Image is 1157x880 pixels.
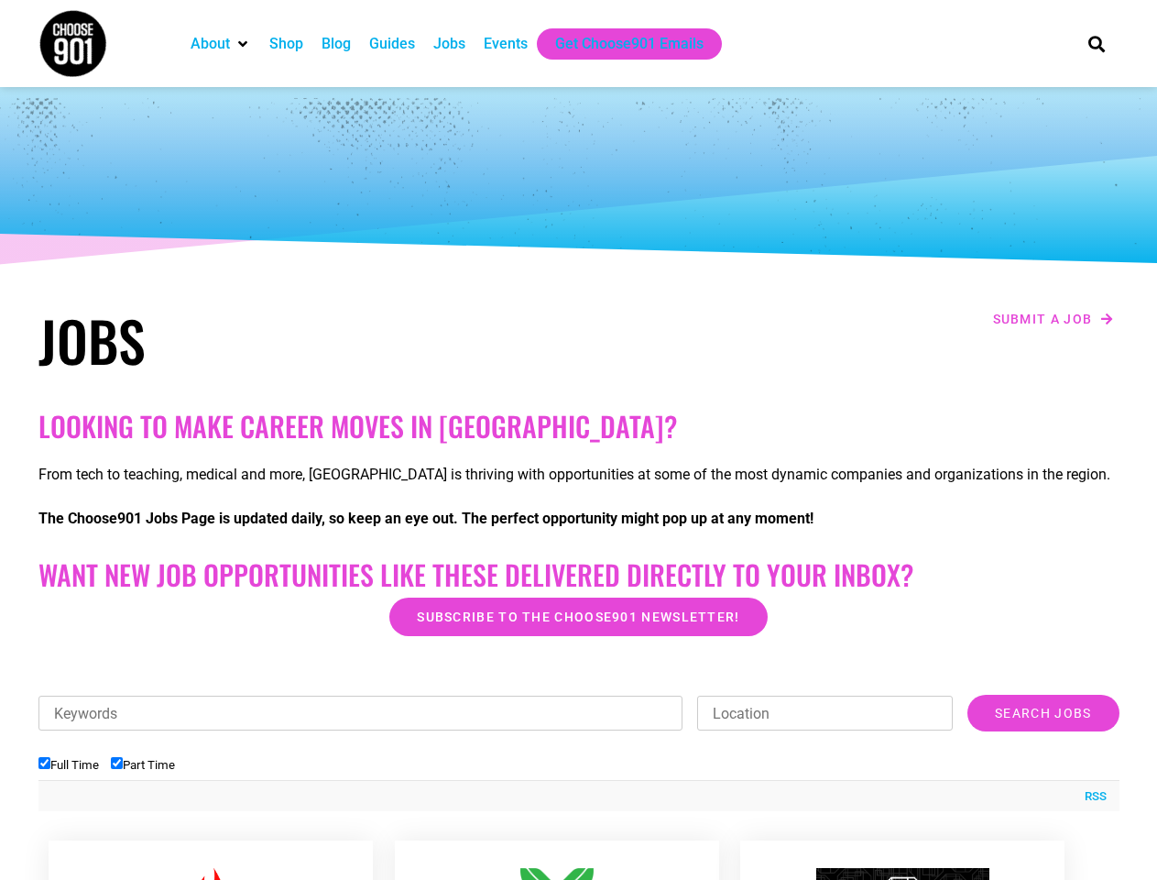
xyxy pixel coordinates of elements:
[417,610,739,623] span: Subscribe to the Choose901 newsletter!
[322,33,351,55] a: Blog
[993,313,1093,325] span: Submit a job
[38,410,1119,443] h2: Looking to make career moves in [GEOGRAPHIC_DATA]?
[181,28,1057,60] nav: Main nav
[111,758,175,772] label: Part Time
[988,307,1119,331] a: Submit a job
[697,696,953,731] input: Location
[181,28,260,60] div: About
[389,598,767,636] a: Subscribe to the Choose901 newsletter!
[484,33,528,55] a: Events
[191,33,230,55] a: About
[38,558,1119,591] h2: Want New Job Opportunities like these Delivered Directly to your Inbox?
[1081,28,1111,59] div: Search
[38,758,99,772] label: Full Time
[38,464,1119,486] p: From tech to teaching, medical and more, [GEOGRAPHIC_DATA] is thriving with opportunities at some...
[38,696,683,731] input: Keywords
[555,33,704,55] a: Get Choose901 Emails
[1075,787,1107,806] a: RSS
[111,757,123,769] input: Part Time
[269,33,303,55] a: Shop
[38,757,50,769] input: Full Time
[369,33,415,55] a: Guides
[38,510,813,527] strong: The Choose901 Jobs Page is updated daily, so keep an eye out. The perfect opportunity might pop u...
[967,695,1119,731] input: Search Jobs
[38,307,570,373] h1: Jobs
[433,33,465,55] a: Jobs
